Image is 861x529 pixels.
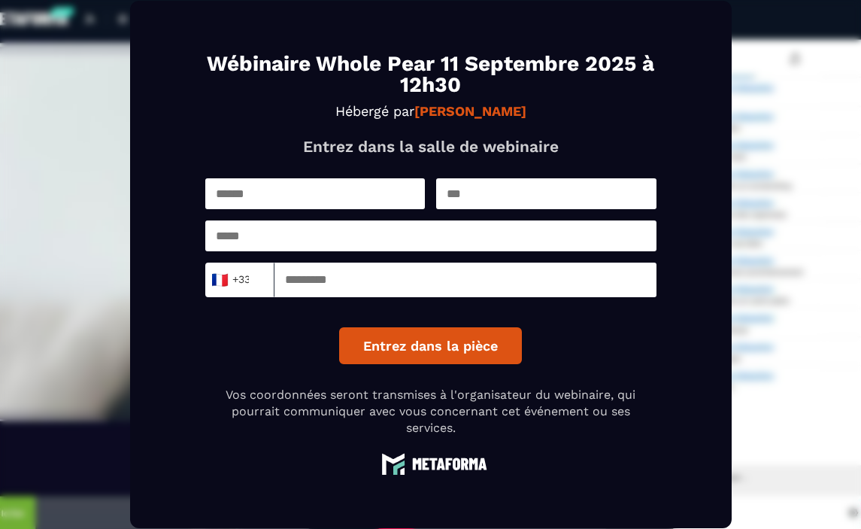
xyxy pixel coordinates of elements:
[250,269,261,291] input: Search for option
[205,53,656,96] h1: Wébinaire Whole Pear 11 Septembre 2025 à 12h30
[210,269,229,290] span: 🇫🇷
[205,103,656,119] p: Hébergé par
[339,327,522,364] button: Entrez dans la pièce
[205,137,656,156] p: Entrez dans la salle de webinaire
[205,387,656,437] p: Vos coordonnées seront transmises à l'organisateur du webinaire, qui pourrait communiquer avec vo...
[414,103,526,119] strong: [PERSON_NAME]
[214,269,246,290] span: +33
[374,452,487,476] img: logo
[205,263,274,297] div: Search for option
